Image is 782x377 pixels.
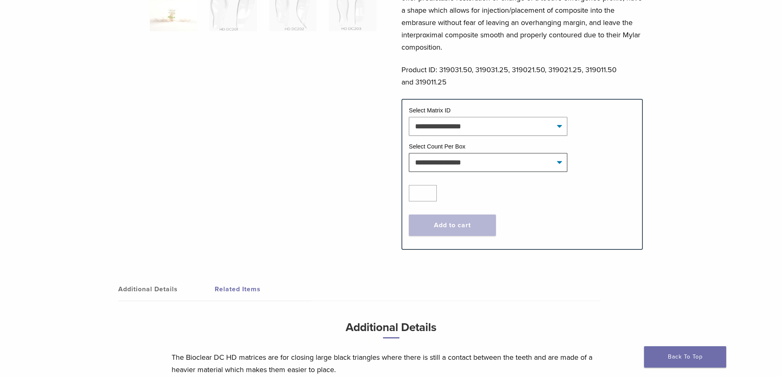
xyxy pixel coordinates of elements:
[409,107,451,114] label: Select Matrix ID
[644,346,726,368] a: Back To Top
[409,143,466,150] label: Select Count Per Box
[118,278,215,301] a: Additional Details
[409,215,496,236] button: Add to cart
[401,64,643,88] p: Product ID: 319031.50, 319031.25, 319021.50, 319021.25, 319011.50 and 319011.25
[215,278,311,301] a: Related Items
[172,351,611,376] p: The Bioclear DC HD matrices are for closing large black triangles where there is still a contact ...
[172,318,611,345] h3: Additional Details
